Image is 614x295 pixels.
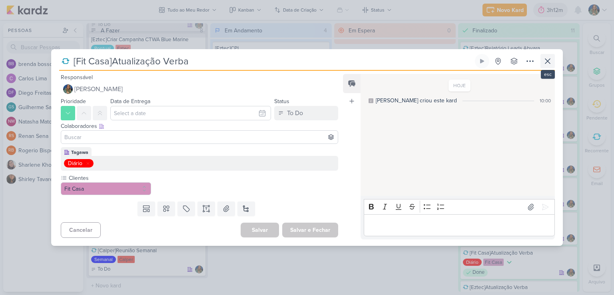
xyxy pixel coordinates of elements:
[479,58,485,64] div: Ligar relógio
[110,106,271,120] input: Select a date
[274,98,289,105] label: Status
[68,174,151,182] label: Clientes
[71,54,473,68] input: Kard Sem Título
[71,149,88,156] div: Tagawa
[274,106,338,120] button: To Do
[63,132,336,142] input: Buscar
[110,98,150,105] label: Data de Entrega
[540,97,551,104] div: 10:00
[364,199,555,215] div: Editor toolbar
[541,70,555,79] div: esc
[68,159,82,167] div: Diário
[61,182,151,195] button: Fit Casa
[61,82,338,96] button: [PERSON_NAME]
[376,96,457,105] div: [PERSON_NAME] criou este kard
[61,222,101,238] button: Cancelar
[61,122,338,130] div: Colaboradores
[63,84,73,94] img: Isabella Gutierres
[61,74,93,81] label: Responsável
[364,214,555,236] div: Editor editing area: main
[287,108,303,118] div: To Do
[61,98,86,105] label: Prioridade
[74,84,123,94] span: [PERSON_NAME]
